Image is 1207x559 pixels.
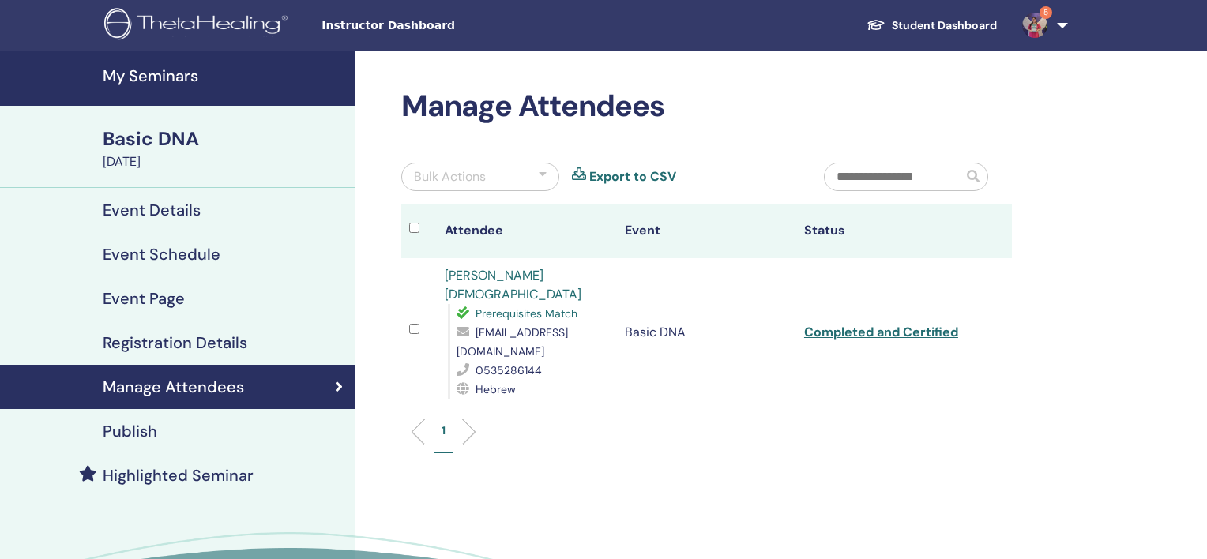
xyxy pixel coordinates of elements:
p: 1 [442,422,446,439]
span: Hebrew [476,382,516,396]
a: Export to CSV [589,167,676,186]
a: Completed and Certified [804,324,958,340]
td: Basic DNA [617,258,796,407]
h4: Event Details [103,201,201,219]
div: Basic DNA [103,126,346,152]
th: Status [796,204,976,258]
img: logo.png [104,8,293,43]
div: Bulk Actions [414,167,486,186]
a: Student Dashboard [854,11,1010,40]
img: graduation-cap-white.svg [867,18,886,32]
h4: Registration Details [103,333,247,352]
span: 5 [1040,6,1052,19]
h2: Manage Attendees [401,88,1012,125]
h4: Manage Attendees [103,377,244,396]
th: Event [617,204,796,258]
span: [EMAIL_ADDRESS][DOMAIN_NAME] [457,325,568,358]
div: [DATE] [103,152,346,171]
img: default.jpg [1022,13,1047,38]
span: Prerequisites Match [476,306,577,321]
a: [PERSON_NAME][DEMOGRAPHIC_DATA] [445,267,581,302]
h4: Event Page [103,289,185,308]
th: Attendee [437,204,616,258]
h4: Highlighted Seminar [103,466,254,485]
h4: My Seminars [103,66,346,85]
h4: Event Schedule [103,245,220,264]
h4: Publish [103,422,157,441]
span: Instructor Dashboard [321,17,558,34]
a: Basic DNA[DATE] [93,126,355,171]
span: 0535286144 [476,363,542,377]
